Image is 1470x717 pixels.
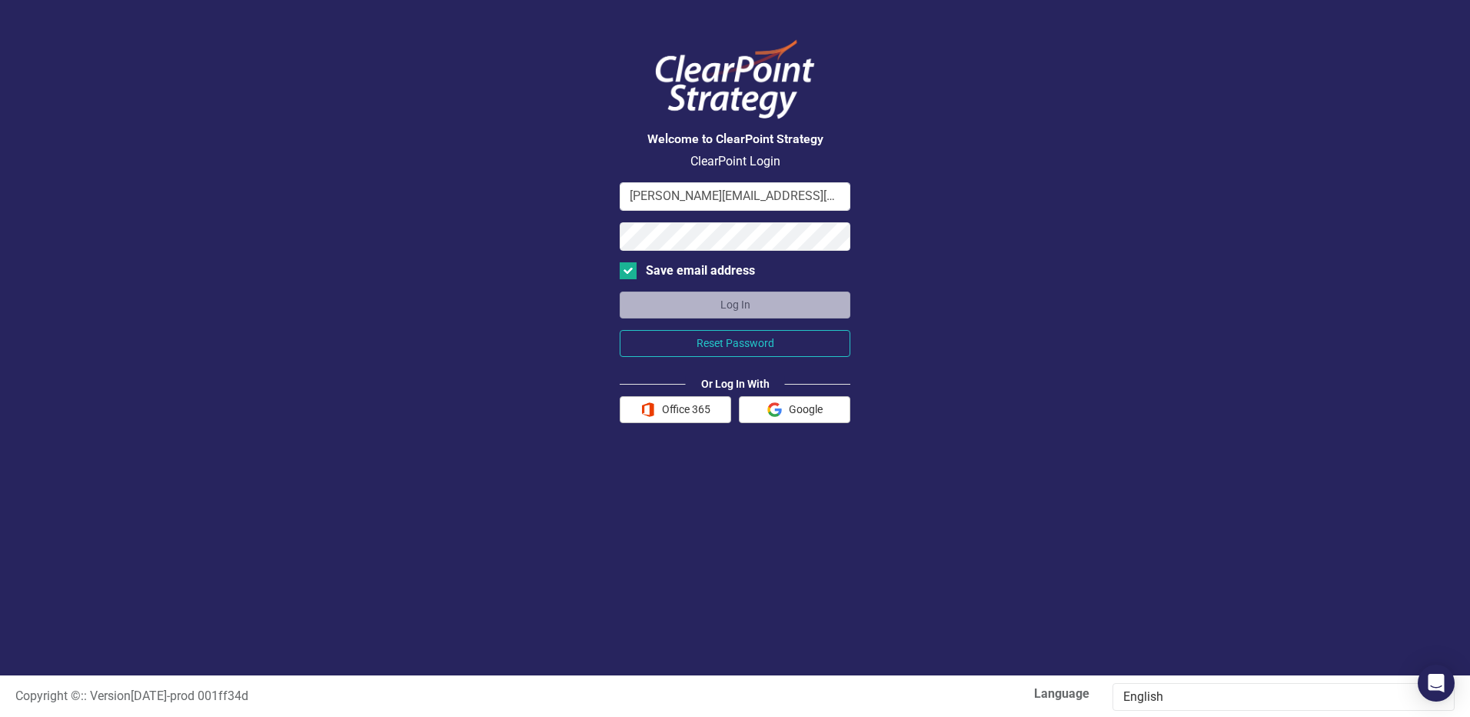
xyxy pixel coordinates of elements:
[747,685,1089,703] label: Language
[686,376,785,392] div: Or Log In With
[739,396,850,423] button: Google
[1418,665,1455,702] div: Open Intercom Messenger
[620,330,850,357] button: Reset Password
[643,31,827,128] img: ClearPoint Logo
[620,396,731,423] button: Office 365
[620,182,850,211] input: Email Address
[646,262,755,280] div: Save email address
[15,689,81,703] span: Copyright ©
[640,402,655,417] img: Office 365
[620,153,850,171] p: ClearPoint Login
[767,402,782,417] img: Google
[620,132,850,146] h3: Welcome to ClearPoint Strategy
[4,688,735,705] div: :: Version [DATE] - prod 001ff34d
[620,292,850,318] button: Log In
[1123,689,1428,706] div: English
